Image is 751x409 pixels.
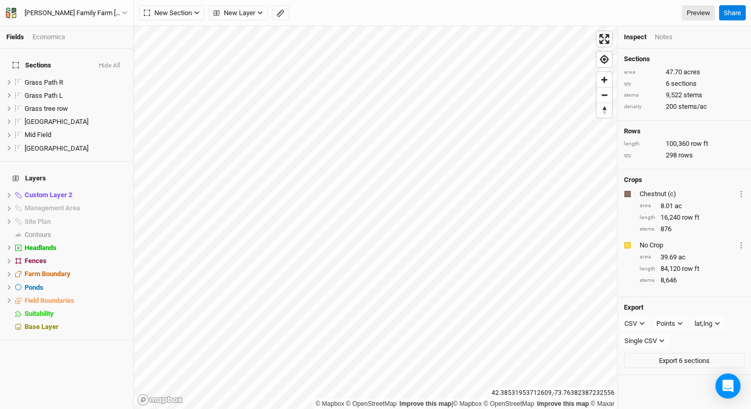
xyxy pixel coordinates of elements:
button: Crop Usage [738,239,745,251]
div: 47.70 [624,67,745,77]
div: 200 [624,102,745,111]
button: New Section [139,5,204,21]
span: [GEOGRAPHIC_DATA] [25,118,88,126]
a: OpenStreetMap [346,400,397,407]
span: Headlands [25,244,56,252]
button: Zoom out [597,87,612,103]
div: Upper Field [25,144,127,153]
div: qty [624,152,661,160]
span: rows [678,151,693,160]
span: Grass Path R [25,78,63,86]
div: 6 [624,79,745,88]
div: 84,120 [640,264,745,274]
div: stems [640,277,655,285]
span: sections [671,79,697,88]
a: Mapbox [315,400,344,407]
span: Sections [13,61,51,70]
div: Suitability [25,310,127,318]
canvas: Map [134,26,617,409]
button: New Layer [209,5,268,21]
a: Mapbox logo [137,394,183,406]
span: Farm Boundary [25,270,71,278]
button: lat,lng [690,316,725,332]
span: Zoom out [597,88,612,103]
div: 42.38531953712609 , -73.76382387232556 [489,388,617,399]
div: Grass tree row [25,105,127,113]
span: Grass tree row [25,105,68,112]
div: Lower Field [25,118,127,126]
span: Enter fullscreen [597,31,612,47]
button: Reset bearing to north [597,103,612,118]
span: Site Plan [25,218,51,225]
span: Suitability [25,310,54,317]
button: [PERSON_NAME] Family Farm [PERSON_NAME] GPS Befco & Drill [5,7,128,19]
div: Rudolph Family Farm Bob GPS Befco & Drill [25,8,122,18]
span: Mid Field [25,131,51,139]
div: area [640,202,655,210]
div: Fences [25,257,127,265]
div: 298 [624,151,745,160]
div: 100,360 [624,139,745,149]
span: Fences [25,257,47,265]
span: Field Boundaries [25,297,74,304]
div: length [640,265,655,273]
a: Fields [6,33,24,41]
button: Shortcut: M [272,5,289,21]
div: stems [624,92,661,99]
div: Open Intercom Messenger [715,373,741,399]
div: area [640,253,655,261]
span: New Section [144,8,192,18]
a: Preview [682,5,715,21]
button: Zoom in [597,72,612,87]
div: Contours [25,231,127,239]
div: Notes [655,32,673,42]
div: 16,240 [640,213,745,222]
div: Headlands [25,244,127,252]
div: length [640,214,655,222]
button: Single CSV [620,333,669,349]
span: stems/ac [678,102,707,111]
button: Crop Usage [738,188,745,200]
div: stems [640,225,655,233]
h4: Sections [624,55,745,63]
div: 876 [640,224,745,234]
div: Site Plan [25,218,127,226]
div: Ponds [25,283,127,292]
div: 8.01 [640,201,745,211]
a: OpenStreetMap [484,400,534,407]
h4: Rows [624,127,745,135]
span: Contours [25,231,51,238]
div: CSV [624,319,637,329]
div: Points [656,319,675,329]
div: Inspect [624,32,646,42]
div: [PERSON_NAME] Family Farm [PERSON_NAME] GPS Befco & Drill [25,8,122,18]
a: Mapbox [453,400,482,407]
div: length [624,140,661,148]
a: Maxar [590,400,615,407]
div: | [315,399,615,409]
a: Improve this map [537,400,589,407]
span: Ponds [25,283,43,291]
div: 39.69 [640,253,745,262]
div: Grass Path L [25,92,127,100]
span: acres [684,67,700,77]
h4: Crops [624,176,642,184]
span: ac [678,253,686,262]
span: Grass Path L [25,92,63,99]
span: row ft [691,139,708,149]
span: Management Area [25,204,80,212]
div: Management Area [25,204,127,212]
button: Points [652,316,688,332]
h4: Layers [6,168,127,189]
a: Improve this map [400,400,451,407]
button: Export 6 sections [624,353,745,369]
div: Base Layer [25,323,127,331]
div: lat,lng [695,319,712,329]
div: Chestnut (c) [640,189,736,199]
h4: Export [624,303,745,312]
div: 9,522 [624,90,745,100]
span: stems [684,90,702,100]
button: Hide All [98,62,121,70]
